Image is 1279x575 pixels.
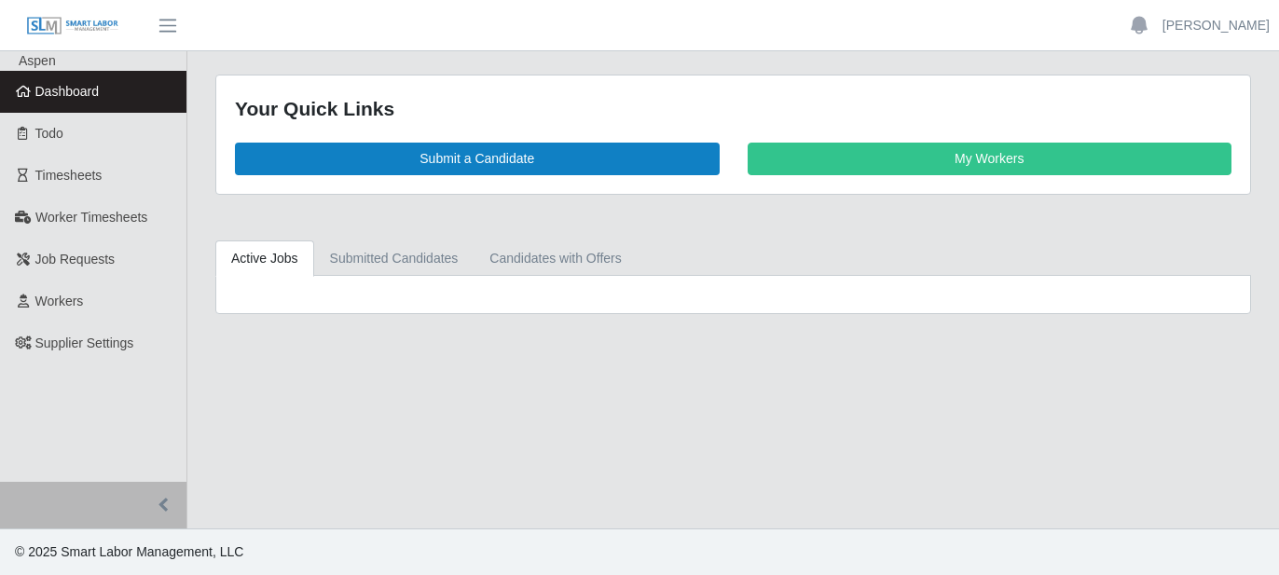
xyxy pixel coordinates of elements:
[19,53,56,68] span: Aspen
[1162,16,1270,35] a: [PERSON_NAME]
[35,126,63,141] span: Todo
[26,16,119,36] img: SLM Logo
[35,335,134,350] span: Supplier Settings
[15,544,243,559] span: © 2025 Smart Labor Management, LLC
[35,210,147,225] span: Worker Timesheets
[235,94,1231,124] div: Your Quick Links
[215,240,314,277] a: Active Jobs
[314,240,474,277] a: Submitted Candidates
[474,240,637,277] a: Candidates with Offers
[35,84,100,99] span: Dashboard
[35,168,103,183] span: Timesheets
[748,143,1232,175] a: My Workers
[35,252,116,267] span: Job Requests
[35,294,84,308] span: Workers
[235,143,720,175] a: Submit a Candidate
